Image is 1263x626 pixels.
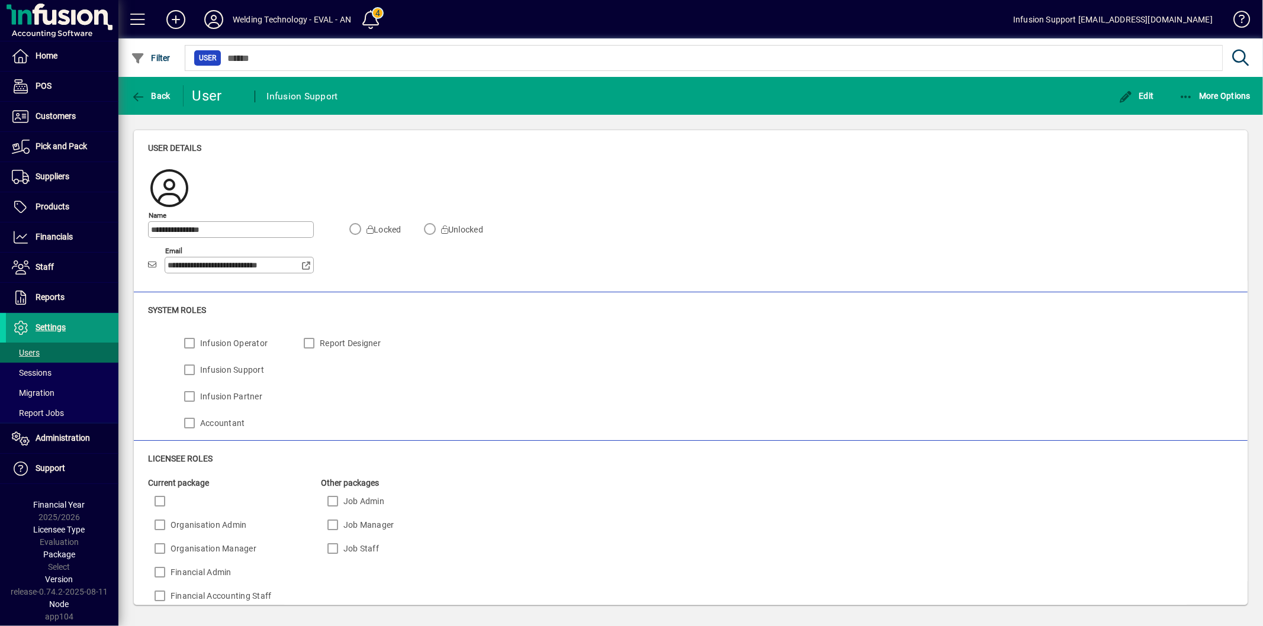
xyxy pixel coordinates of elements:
mat-label: Email [165,246,182,254]
a: Suppliers [6,162,118,192]
span: Filter [131,53,171,63]
span: Node [50,599,69,609]
span: Settings [36,322,66,332]
span: Administration [36,433,90,443]
span: Financials [36,232,73,241]
div: Infusion Support [267,87,338,106]
a: Staff [6,253,118,282]
a: Sessions [6,363,118,383]
a: Migration [6,383,118,403]
span: POS [36,81,52,91]
div: Infusion Support [EMAIL_ADDRESS][DOMAIN_NAME] [1013,10,1213,29]
a: Home [6,41,118,71]
span: Package [43,550,75,559]
span: Home [36,51,57,60]
a: Pick and Pack [6,132,118,162]
span: Current package [148,478,209,488]
a: POS [6,72,118,101]
span: User details [148,143,201,153]
a: Reports [6,283,118,312]
a: Customers [6,102,118,131]
span: Other packages [321,478,379,488]
span: Licensee roles [148,454,213,463]
button: Back [128,85,173,107]
span: User [199,52,216,64]
a: Users [6,343,118,363]
span: Migration [12,388,54,398]
span: More Options [1179,91,1251,101]
a: Administration [6,424,118,453]
span: Back [131,91,171,101]
span: Users [12,348,40,357]
button: Profile [195,9,233,30]
button: Edit [1116,85,1157,107]
span: Reports [36,292,65,302]
span: Products [36,202,69,211]
span: Staff [36,262,54,272]
div: Welding Technology - EVAL - AN [233,10,351,29]
span: Report Jobs [12,408,64,418]
a: Financials [6,222,118,252]
a: Knowledge Base [1225,2,1248,41]
span: Version [46,575,73,584]
a: Support [6,454,118,483]
a: Products [6,192,118,222]
mat-label: Name [149,211,166,219]
span: Financial Year [34,500,85,509]
span: Licensee Type [34,525,85,534]
span: Customers [36,111,76,121]
span: System roles [148,305,206,315]
span: Edit [1119,91,1154,101]
button: Filter [128,47,173,69]
span: Pick and Pack [36,141,87,151]
button: More Options [1176,85,1254,107]
app-page-header-button: Back [118,85,184,107]
span: Support [36,463,65,473]
button: Add [157,9,195,30]
span: Sessions [12,368,52,377]
span: Suppliers [36,172,69,181]
div: User [192,86,243,105]
a: Report Jobs [6,403,118,423]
